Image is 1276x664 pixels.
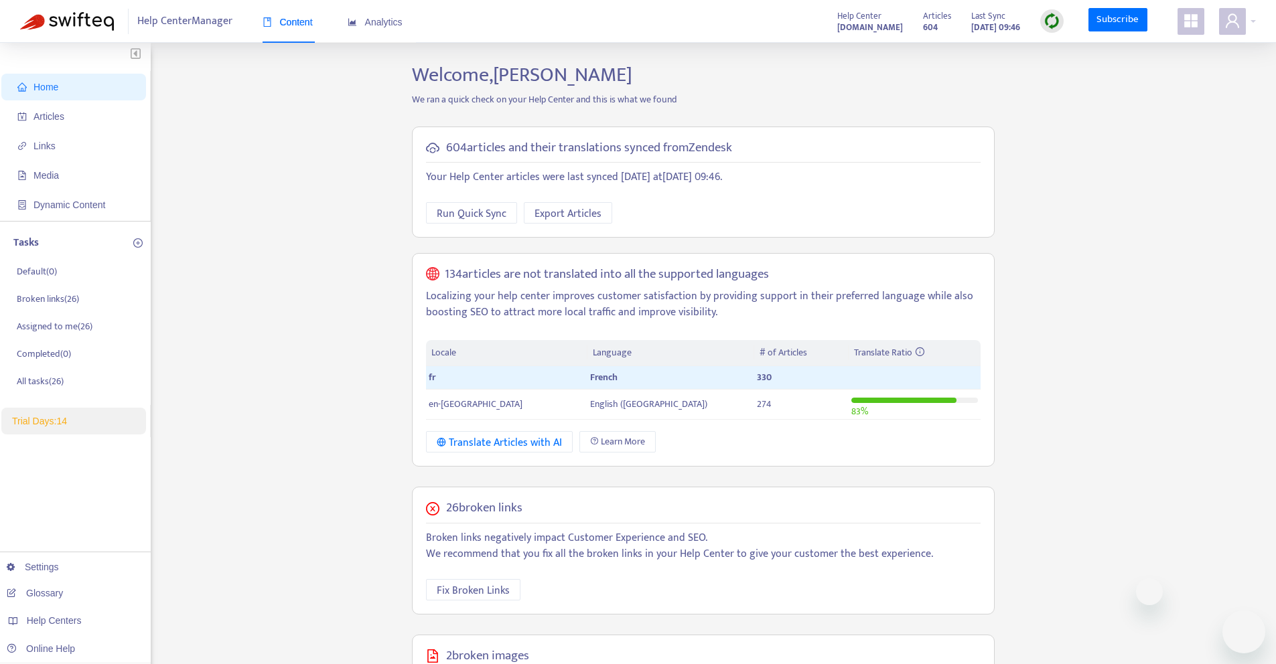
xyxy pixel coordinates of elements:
[837,9,881,23] span: Help Center
[524,202,612,224] button: Export Articles
[17,82,27,92] span: home
[1224,13,1240,29] span: user
[17,347,71,361] p: Completed ( 0 )
[426,169,981,185] p: Your Help Center articles were last synced [DATE] at [DATE] 09:46 .
[971,9,1005,23] span: Last Sync
[33,199,105,210] span: Dynamic Content
[263,17,272,27] span: book
[601,434,645,449] span: Learn More
[590,369,618,385] span: French
[426,202,517,224] button: Run Quick Sync
[837,20,903,35] strong: [DOMAIN_NAME]
[757,396,772,412] span: 274
[12,416,67,426] span: Trial Days: 14
[17,374,64,388] p: All tasks ( 26 )
[446,649,529,664] h5: 2 broken images
[446,501,522,516] h5: 26 broken links
[17,141,27,151] span: link
[446,141,732,156] h5: 604 articles and their translations synced from Zendesk
[7,643,75,654] a: Online Help
[426,579,520,600] button: Fix Broken Links
[33,82,58,92] span: Home
[137,9,232,34] span: Help Center Manager
[923,20,938,35] strong: 604
[587,340,754,366] th: Language
[426,288,981,321] p: Localizing your help center improves customer satisfaction by providing support in their preferre...
[1088,8,1147,32] a: Subscribe
[133,238,143,248] span: plus-circle
[7,588,63,598] a: Glossary
[348,17,403,27] span: Analytics
[17,319,92,333] p: Assigned to me ( 26 )
[837,19,903,35] a: [DOMAIN_NAME]
[1183,13,1199,29] span: appstore
[20,12,114,31] img: Swifteq
[426,431,573,452] button: Translate Articles with AI
[17,292,79,306] p: Broken links ( 26 )
[7,562,59,572] a: Settings
[348,17,357,27] span: area-chart
[437,205,506,222] span: Run Quick Sync
[754,340,849,366] th: # of Articles
[757,369,772,385] span: 330
[851,404,868,419] span: 83 %
[263,17,313,27] span: Content
[17,264,57,278] p: Default ( 0 )
[426,649,439,663] span: file-image
[426,141,439,155] span: cloud-sync
[33,111,64,122] span: Articles
[1222,610,1265,653] iframe: Bouton de lancement de la fenêtre de messagerie
[402,92,1005,106] p: We ran a quick check on your Help Center and this is what we found
[426,267,439,282] span: global
[426,502,439,515] span: close-circle
[590,396,707,412] span: English ([GEOGRAPHIC_DATA])
[971,20,1020,35] strong: [DATE] 09:46
[1044,13,1060,29] img: sync.dc5367851b00ba804db3.png
[17,112,27,121] span: account-book
[426,530,981,562] p: Broken links negatively impact Customer Experience and SEO. We recommend that you fix all the bro...
[1136,578,1163,605] iframe: Fermer le message
[17,200,27,210] span: container
[579,431,656,452] a: Learn More
[33,170,59,181] span: Media
[33,141,56,151] span: Links
[27,615,82,626] span: Help Centers
[445,267,769,282] h5: 134 articles are not translated into all the supported languages
[437,434,562,451] div: Translate Articles with AI
[412,58,632,92] span: Welcome, [PERSON_NAME]
[429,396,522,412] span: en-[GEOGRAPHIC_DATA]
[17,171,27,180] span: file-image
[13,235,39,251] p: Tasks
[923,9,951,23] span: Articles
[437,582,510,599] span: Fix Broken Links
[854,345,975,360] div: Translate Ratio
[535,205,601,222] span: Export Articles
[426,340,587,366] th: Locale
[429,369,435,385] span: fr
